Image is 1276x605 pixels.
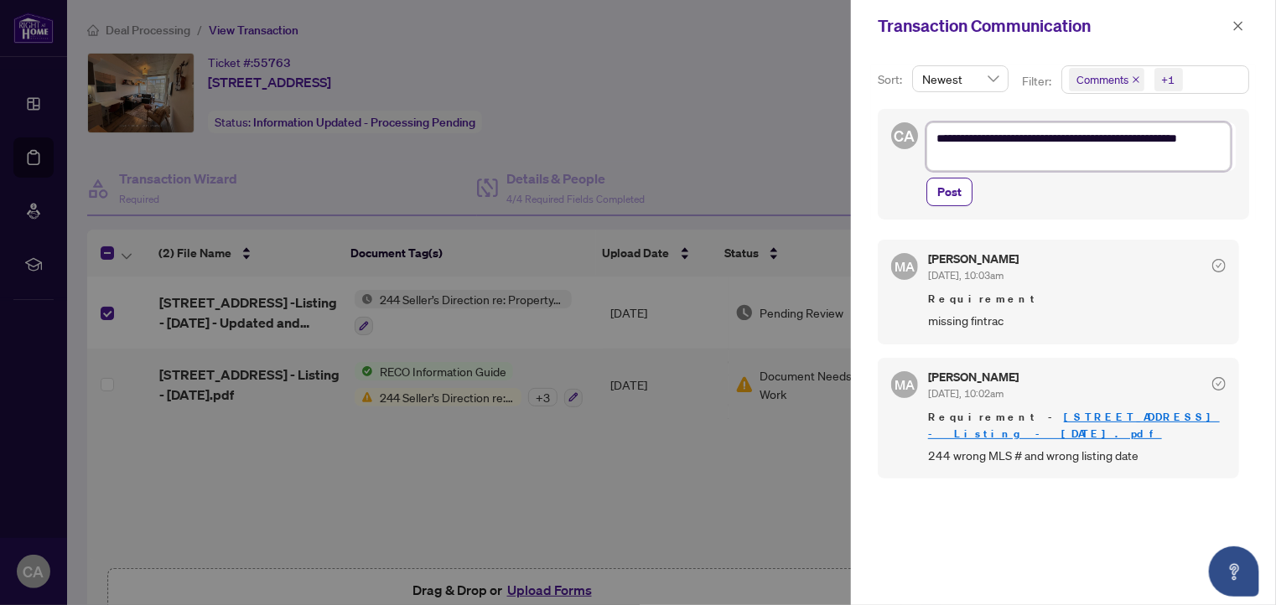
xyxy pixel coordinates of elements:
span: 244 wrong MLS # and wrong listing date [928,446,1226,465]
div: +1 [1162,71,1175,88]
span: Newest [922,66,998,91]
span: [DATE], 10:03am [928,269,1004,282]
span: check-circle [1212,259,1226,272]
span: MA [895,375,915,395]
p: Filter: [1022,72,1054,90]
span: missing fintrac [928,311,1226,330]
span: check-circle [1212,377,1226,390]
div: Transaction Communication [878,13,1227,39]
p: Sort: [878,70,905,89]
span: close [1132,75,1140,84]
span: close [1232,20,1244,32]
span: Requirement - [928,409,1226,442]
span: MA [895,256,915,277]
a: [STREET_ADDRESS] - Listing - [DATE].pdf [928,410,1220,441]
h5: [PERSON_NAME] [928,253,1019,265]
span: Comments [1069,68,1144,91]
span: CA [895,124,916,147]
button: Open asap [1209,546,1259,597]
span: Post [937,178,962,205]
button: Post [926,178,973,206]
h5: [PERSON_NAME] [928,371,1019,383]
span: Comments [1076,71,1128,88]
span: Requirement [928,291,1226,308]
span: [DATE], 10:02am [928,387,1004,400]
